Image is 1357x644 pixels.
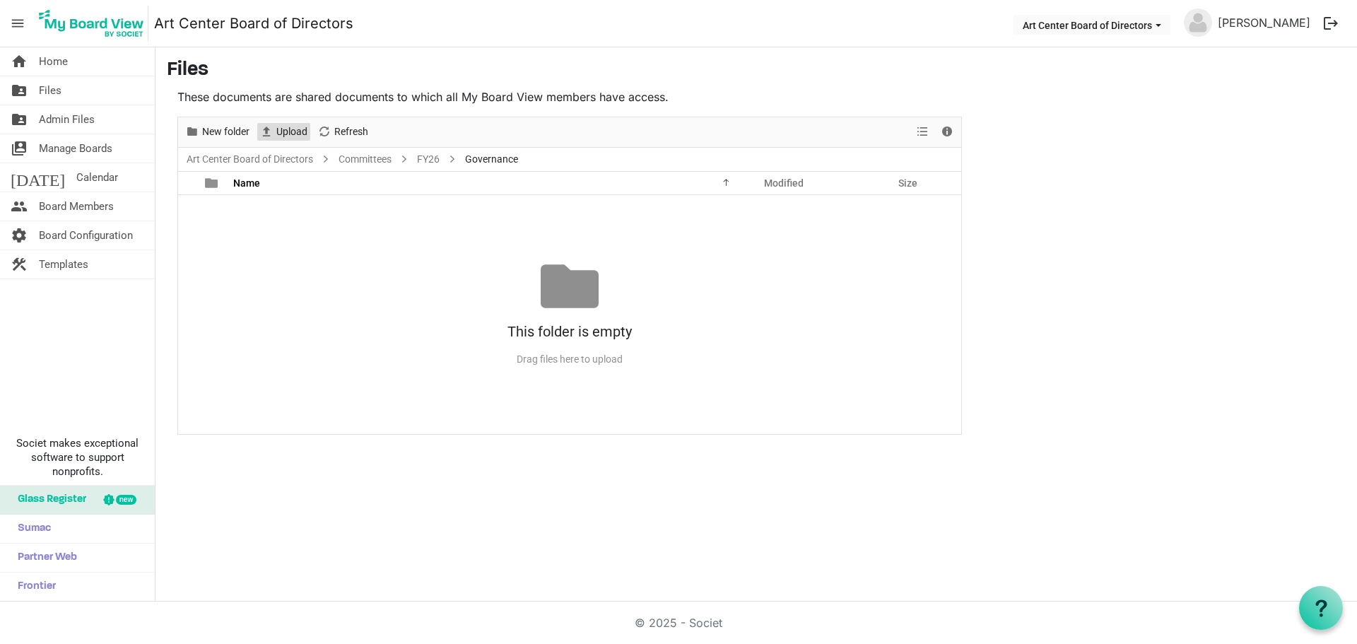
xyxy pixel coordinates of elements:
img: no-profile-picture.svg [1184,8,1212,37]
span: Board Configuration [39,221,133,250]
span: people [11,192,28,221]
span: folder_shared [11,105,28,134]
p: These documents are shared documents to which all My Board View members have access. [177,88,962,105]
span: Templates [39,250,88,279]
span: Name [233,177,260,189]
span: New folder [201,123,251,141]
button: View dropdownbutton [914,123,931,141]
div: Drag files here to upload [178,348,961,371]
img: My Board View Logo [35,6,148,41]
span: Societ makes exceptional software to support nonprofits. [6,436,148,479]
span: Upload [275,123,309,141]
button: Refresh [315,123,371,141]
div: Upload [254,117,312,147]
span: Admin Files [39,105,95,134]
div: New folder [180,117,254,147]
span: Governance [462,151,521,168]
div: new [116,495,136,505]
span: Frontier [11,573,56,601]
a: Committees [336,151,394,168]
button: Details [938,123,957,141]
button: Upload [257,123,310,141]
span: Size [898,177,917,189]
div: View [911,117,935,147]
span: [DATE] [11,163,65,192]
span: Sumac [11,515,51,543]
span: Refresh [333,123,370,141]
span: switch_account [11,134,28,163]
span: Partner Web [11,544,77,572]
div: Refresh [312,117,373,147]
span: menu [4,10,31,37]
a: [PERSON_NAME] [1212,8,1316,37]
span: Files [39,76,61,105]
span: Glass Register [11,486,86,514]
div: Details [935,117,959,147]
div: This folder is empty [178,315,961,348]
button: logout [1316,8,1346,38]
h3: Files [167,59,1346,83]
span: home [11,47,28,76]
button: New folder [183,123,252,141]
a: FY26 [414,151,442,168]
a: My Board View Logo [35,6,154,41]
span: Manage Boards [39,134,112,163]
span: Calendar [76,163,118,192]
a: © 2025 - Societ [635,616,722,630]
span: settings [11,221,28,250]
span: folder_shared [11,76,28,105]
span: construction [11,250,28,279]
span: Home [39,47,68,76]
a: Art Center Board of Directors [154,9,353,37]
span: Board Members [39,192,114,221]
a: Art Center Board of Directors [184,151,316,168]
span: Modified [764,177,804,189]
button: Art Center Board of Directors dropdownbutton [1014,15,1170,35]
